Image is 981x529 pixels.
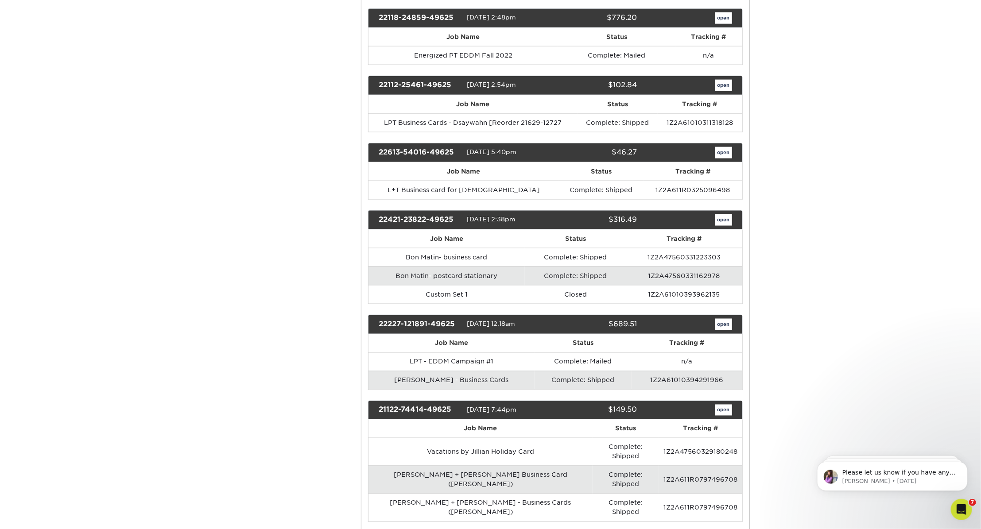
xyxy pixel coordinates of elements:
[715,214,732,226] a: open
[715,12,732,24] a: open
[372,80,467,91] div: 22112-25461-49625
[559,162,644,181] th: Status
[549,147,644,158] div: $46.27
[368,438,593,466] td: Vacations by Jillian Holiday Card
[715,319,732,330] a: open
[368,46,558,65] td: Energized PT EDDM Fall 2022
[659,438,742,466] td: 1Z2A47560329180248
[372,319,467,330] div: 22227-121891-49625
[467,81,516,88] span: [DATE] 2:54pm
[372,147,467,158] div: 22613-54016-49625
[372,214,467,226] div: 22421-23822-49625
[675,28,742,46] th: Tracking #
[467,148,516,155] span: [DATE] 5:40pm
[715,80,732,91] a: open
[715,147,732,158] a: open
[372,12,467,24] div: 22118-24859-49625
[535,334,632,352] th: Status
[558,46,675,65] td: Complete: Mailed
[467,320,515,327] span: [DATE] 12:18am
[368,285,525,304] td: Custom Set 1
[368,494,593,521] td: [PERSON_NAME] + [PERSON_NAME] - Business Cards ([PERSON_NAME])
[525,230,626,248] th: Status
[368,420,593,438] th: Job Name
[578,95,658,113] th: Status
[368,466,593,494] td: [PERSON_NAME] + [PERSON_NAME] Business Card ([PERSON_NAME])
[659,420,742,438] th: Tracking #
[368,162,559,181] th: Job Name
[467,406,516,413] span: [DATE] 7:44pm
[368,334,535,352] th: Job Name
[372,405,467,416] div: 21122-74414-49625
[659,494,742,521] td: 1Z2A611R0797496708
[626,266,742,285] td: 1Z2A47560331162978
[467,216,516,223] span: [DATE] 2:38pm
[644,181,742,199] td: 1Z2A611R0325096498
[626,230,742,248] th: Tracking #
[969,499,976,506] span: 7
[525,285,626,304] td: Closed
[558,28,675,46] th: Status
[626,285,742,304] td: 1Z2A61010393962135
[368,248,525,266] td: Bon Matin- business card
[632,352,742,371] td: n/a
[549,80,644,91] div: $102.84
[549,12,644,24] div: $776.20
[632,371,742,390] td: 1Z2A61010394291966
[525,266,626,285] td: Complete: Shipped
[715,405,732,416] a: open
[658,95,742,113] th: Tracking #
[535,352,632,371] td: Complete: Mailed
[658,113,742,132] td: 1Z2A61010311318128
[593,466,659,494] td: Complete: Shipped
[368,113,578,132] td: LPT Business Cards - Dsaywahn [Reorder 21629-12727
[559,181,644,199] td: Complete: Shipped
[593,494,659,521] td: Complete: Shipped
[549,214,644,226] div: $316.49
[368,181,559,199] td: L+T Business card for [DEMOGRAPHIC_DATA]
[675,46,742,65] td: n/a
[804,443,981,505] iframe: Intercom notifications message
[525,248,626,266] td: Complete: Shipped
[368,28,558,46] th: Job Name
[549,319,644,330] div: $689.51
[644,162,742,181] th: Tracking #
[659,466,742,494] td: 1Z2A611R0797496708
[593,438,659,466] td: Complete: Shipped
[368,371,535,390] td: [PERSON_NAME] - Business Cards
[467,14,516,21] span: [DATE] 2:48pm
[626,248,742,266] td: 1Z2A47560331223303
[951,499,972,520] iframe: Intercom live chat
[368,95,578,113] th: Job Name
[578,113,658,132] td: Complete: Shipped
[593,420,659,438] th: Status
[368,352,535,371] td: LPT - EDDM Campaign #1
[549,405,644,416] div: $149.50
[535,371,632,390] td: Complete: Shipped
[368,266,525,285] td: Bon Matin- postcard stationary
[368,230,525,248] th: Job Name
[632,334,742,352] th: Tracking #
